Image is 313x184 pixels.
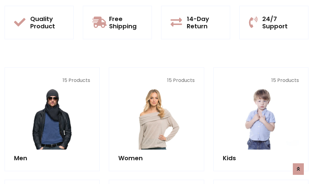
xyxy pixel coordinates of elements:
p: 15 Products [14,77,90,84]
h5: Kids [223,154,299,162]
h5: Women [118,154,194,162]
h5: Men [14,154,90,162]
h5: Free Shipping [109,15,142,30]
h5: 14-Day Return [187,15,221,30]
h5: Quality Product [30,15,64,30]
h5: 24/7 Support [262,15,299,30]
p: 15 Products [223,77,299,84]
p: 15 Products [118,77,194,84]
